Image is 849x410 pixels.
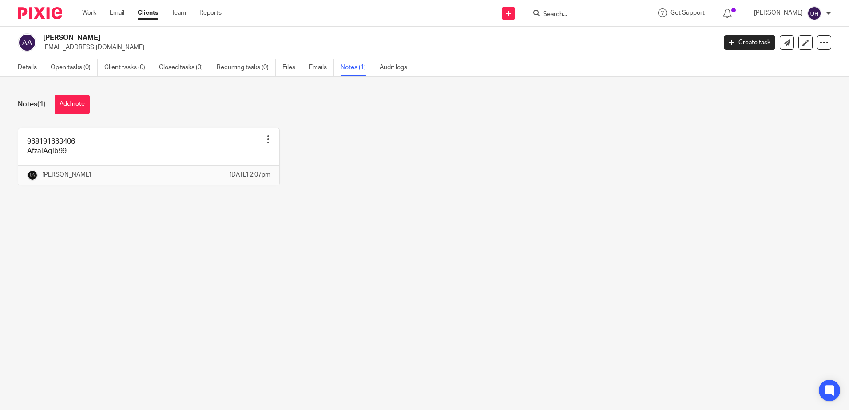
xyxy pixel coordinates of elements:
a: Details [18,59,44,76]
p: [DATE] 2:07pm [230,170,270,179]
a: Emails [309,59,334,76]
p: [EMAIL_ADDRESS][DOMAIN_NAME] [43,43,710,52]
a: Files [282,59,302,76]
input: Search [542,11,622,19]
a: Client tasks (0) [104,59,152,76]
a: Audit logs [380,59,414,76]
p: [PERSON_NAME] [754,8,803,17]
img: Lockhart+Amin+-+1024x1024+-+light+on+dark.jpg [27,170,38,181]
a: Email [110,8,124,17]
a: Notes (1) [341,59,373,76]
a: Open tasks (0) [51,59,98,76]
a: Team [171,8,186,17]
span: (1) [37,101,46,108]
a: Reports [199,8,222,17]
span: Get Support [670,10,705,16]
h1: Notes [18,100,46,109]
a: Work [82,8,96,17]
img: svg%3E [18,33,36,52]
img: Pixie [18,7,62,19]
img: svg%3E [807,6,821,20]
a: Clients [138,8,158,17]
a: Recurring tasks (0) [217,59,276,76]
button: Add note [55,95,90,114]
a: Create task [724,35,775,50]
a: Closed tasks (0) [159,59,210,76]
h2: [PERSON_NAME] [43,33,577,43]
p: [PERSON_NAME] [42,170,91,179]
